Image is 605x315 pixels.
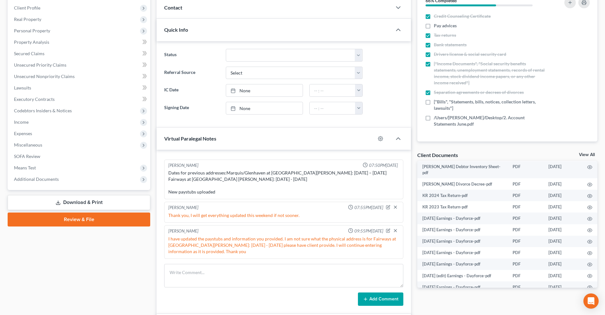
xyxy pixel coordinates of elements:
span: Income [14,119,29,125]
a: Review & File [8,213,150,226]
td: PDF [508,281,543,293]
span: Secured Claims [14,51,44,56]
span: ["Income Documents", "Social security benefits statements, unemployment statements, records of re... [434,61,547,86]
span: Pay advices [434,23,457,29]
td: [PERSON_NAME] Divorce Decree-pdf [417,178,508,190]
span: Tax returns [434,32,456,38]
span: 07:50PM[DATE] [369,162,398,168]
td: [DATE] [543,178,582,190]
input: -- : -- [310,84,355,96]
a: Lawsuits [9,82,150,94]
td: [DATE] (edit) Earnings - Dayforce-pdf [417,270,508,281]
td: [DATE] [543,270,582,281]
td: [DATE] [543,236,582,247]
a: Download & Print [8,195,150,210]
td: [DATE] Earnings - Dayforce-pdf [417,247,508,259]
div: Dates for previous addresses:Marquis/Glenhaven at [GEOGRAPHIC_DATA][PERSON_NAME]: [DATE] – [DATE]... [168,170,399,195]
td: [DATE] [543,161,582,179]
label: Referral Source [161,67,222,79]
span: Separation agreements or decrees of divorces [434,89,524,95]
td: KR 2024 Tax Return-pdf [417,190,508,201]
span: SOFA Review [14,154,40,159]
div: Thank you, I will get everything updated this weekend if not sooner. [168,212,399,219]
a: None [226,84,303,96]
td: PDF [508,236,543,247]
td: PDF [508,247,543,259]
span: Credit Counseling Certificate [434,13,491,19]
span: ["Bills", "Statements, bills, notices, collection letters, lawsuits"] [434,99,547,111]
td: [DATE] [543,281,582,293]
label: Signing Date [161,102,222,115]
div: Client Documents [417,152,458,158]
span: Additional Documents [14,176,59,182]
span: Unsecured Nonpriority Claims [14,74,75,79]
label: Status [161,49,222,62]
span: Drivers license & social security card [434,51,506,57]
div: [PERSON_NAME] [168,228,198,234]
span: Codebtors Insiders & Notices [14,108,72,113]
div: Open Intercom Messenger [583,293,599,309]
td: [DATE] [543,213,582,224]
td: [DATE] Earnings - Dayforce-pdf [417,259,508,270]
button: Add Comment [358,292,403,306]
a: None [226,102,303,114]
span: Unsecured Priority Claims [14,62,66,68]
div: I have updated the paystubs and information you provided. I am not sure what the physical address... [168,236,399,255]
a: Property Analysis [9,36,150,48]
span: Means Test [14,165,36,170]
span: Lawsuits [14,85,31,90]
td: PDF [508,201,543,213]
td: [PERSON_NAME] Debtor Inventory Sheet-pdf [417,161,508,179]
a: Executory Contracts [9,94,150,105]
span: Client Profile [14,5,40,10]
span: Bank statements [434,42,467,48]
span: Expenses [14,131,32,136]
td: PDF [508,190,543,201]
span: 09:55PM[DATE] [354,228,383,234]
td: [DATE] [543,259,582,270]
span: /Users/[PERSON_NAME]/Desktop/2. Account Statements June.pdf [434,115,547,127]
td: [DATE] [543,224,582,236]
td: KR 2023 Tax Return-pdf [417,201,508,213]
td: [DATE] Earnings - Dayforce-pdf [417,236,508,247]
span: Virtual Paralegal Notes [164,135,216,141]
span: Personal Property [14,28,50,33]
td: PDF [508,224,543,236]
span: Quick Info [164,27,188,33]
span: Real Property [14,16,41,22]
td: [DATE] [543,201,582,213]
td: [DATE] Earnings - Dayforce-pdf [417,281,508,293]
a: Unsecured Priority Claims [9,59,150,71]
span: Executory Contracts [14,96,55,102]
td: PDF [508,270,543,281]
a: SOFA Review [9,151,150,162]
div: [PERSON_NAME] [168,162,198,168]
span: 07:55PM[DATE] [354,205,383,211]
td: PDF [508,178,543,190]
a: View All [579,153,595,157]
td: PDF [508,161,543,179]
td: [DATE] [543,247,582,259]
span: Contact [164,4,182,10]
td: [DATE] Earnings - Dayforce-pdf [417,224,508,236]
td: [DATE] Earnings - Dayforce-pdf [417,213,508,224]
a: Unsecured Nonpriority Claims [9,71,150,82]
span: Property Analysis [14,39,49,45]
td: [DATE] [543,190,582,201]
a: Secured Claims [9,48,150,59]
td: PDF [508,259,543,270]
input: -- : -- [310,102,355,114]
td: PDF [508,213,543,224]
div: [PERSON_NAME] [168,205,198,211]
span: Miscellaneous [14,142,42,148]
label: IC Date [161,84,222,97]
